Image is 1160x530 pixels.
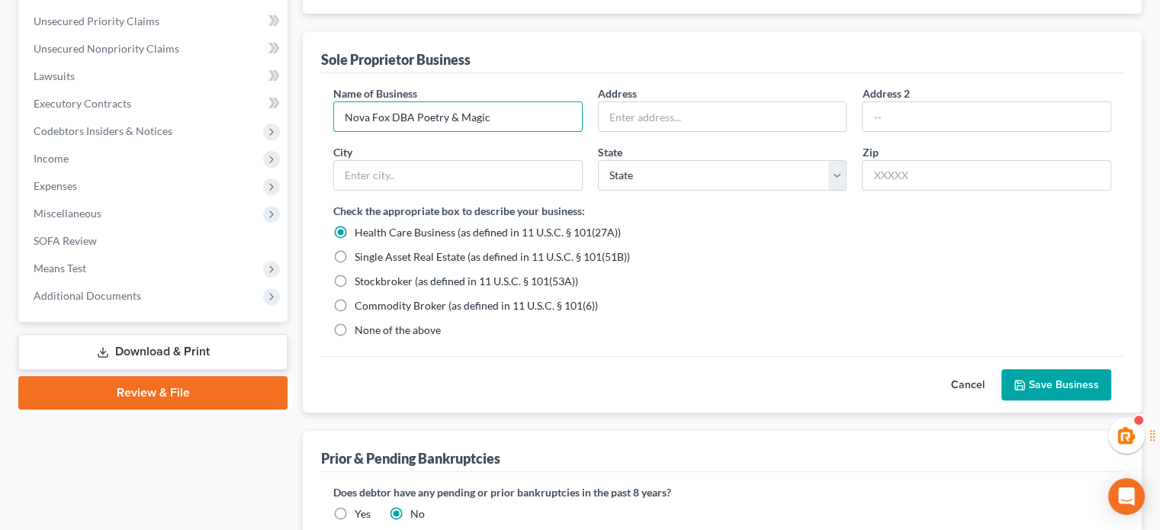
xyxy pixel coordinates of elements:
[862,85,909,101] label: Address 2
[321,50,471,69] div: Sole Proprietor Business
[1108,478,1145,515] div: Open Intercom Messenger
[599,102,847,131] input: Enter address...
[18,334,288,370] a: Download & Print
[34,289,141,302] span: Additional Documents
[333,144,352,160] label: City
[34,69,75,82] span: Lawsuits
[333,87,417,100] span: Name of Business
[1001,369,1111,401] button: Save Business
[21,90,288,117] a: Executory Contracts
[863,102,1110,131] input: --
[333,484,1111,500] label: Does debtor have any pending or prior bankruptcies in the past 8 years?
[21,63,288,90] a: Lawsuits
[355,506,371,522] label: Yes
[355,299,598,312] span: Commodity Broker (as defined in 11 U.S.C. § 101(6))
[355,275,578,287] span: Stockbroker (as defined in 11 U.S.C. § 101(53A))
[333,203,585,219] label: Check the appropriate box to describe your business:
[34,207,101,220] span: Miscellaneous
[934,370,1001,400] button: Cancel
[598,85,637,101] label: Address
[355,226,621,239] span: Health Care Business (as defined in 11 U.S.C. § 101(27A))
[598,144,622,160] label: State
[34,152,69,165] span: Income
[34,262,86,275] span: Means Test
[862,160,1111,191] input: XXXXX
[21,8,288,35] a: Unsecured Priority Claims
[862,144,878,160] label: Zip
[34,42,179,55] span: Unsecured Nonpriority Claims
[334,161,582,190] input: Enter city..
[18,376,288,410] a: Review & File
[34,179,77,192] span: Expenses
[355,323,441,336] span: None of the above
[34,234,97,247] span: SOFA Review
[334,102,582,131] input: Enter name...
[410,506,425,522] label: No
[355,250,630,263] span: Single Asset Real Estate (as defined in 11 U.S.C. § 101(51B))
[321,449,500,467] div: Prior & Pending Bankruptcies
[21,227,288,255] a: SOFA Review
[34,97,131,110] span: Executory Contracts
[34,14,159,27] span: Unsecured Priority Claims
[21,35,288,63] a: Unsecured Nonpriority Claims
[34,124,172,137] span: Codebtors Insiders & Notices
